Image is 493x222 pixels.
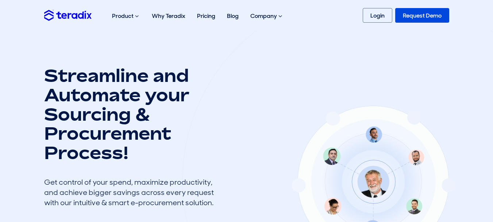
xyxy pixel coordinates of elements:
a: Why Teradix [146,4,191,27]
div: Product [106,4,146,28]
h1: Streamline and Automate your Sourcing & Procurement Process! [44,66,219,162]
img: Teradix logo [44,10,92,20]
a: Blog [221,4,244,27]
div: Get control of your spend, maximize productivity, and achieve bigger savings across every request... [44,177,219,208]
a: Request Demo [395,8,449,23]
a: Login [363,8,392,23]
div: Company [244,4,289,28]
a: Pricing [191,4,221,27]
